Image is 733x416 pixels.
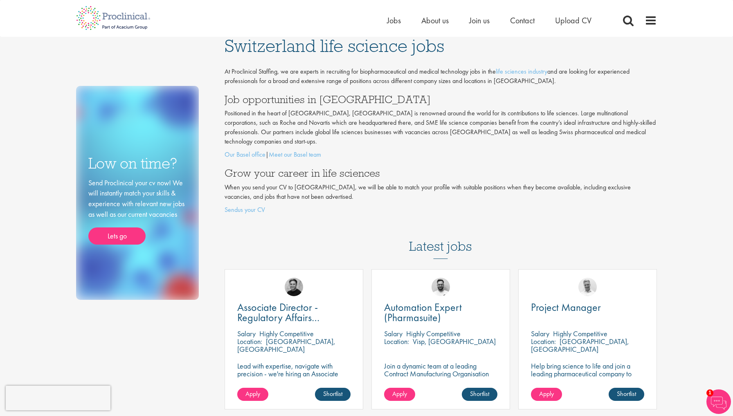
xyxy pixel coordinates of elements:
[384,362,497,401] p: Join a dynamic team at a leading Contract Manufacturing Organisation (CMO) and contribute to grou...
[578,278,597,296] img: Joshua Bye
[706,389,713,396] span: 1
[706,389,731,414] img: Chatbot
[225,150,657,160] p: |
[531,302,644,313] a: Project Manager
[88,178,187,245] div: Send Proclinical your cv now! We will instantly match your skills & experience with relevant new ...
[237,337,262,346] span: Location:
[432,278,450,296] img: Emile De Beer
[553,329,607,338] p: Highly Competitive
[237,388,268,401] a: Apply
[237,300,319,335] span: Associate Director - Regulatory Affairs Consultant
[237,362,351,401] p: Lead with expertise, navigate with precision - we're hiring an Associate Director to shape regula...
[531,362,644,393] p: Help bring science to life and join a leading pharmaceutical company to play a key role in overse...
[531,300,601,314] span: Project Manager
[384,388,415,401] a: Apply
[462,388,497,401] a: Shortlist
[531,337,629,354] p: [GEOGRAPHIC_DATA], [GEOGRAPHIC_DATA]
[225,35,444,57] span: Switzerland life science jobs
[510,15,535,26] a: Contact
[539,389,554,398] span: Apply
[496,67,547,76] a: life sciences industry
[225,168,657,178] h3: Grow your career in life sciences
[406,329,461,338] p: Highly Competitive
[421,15,449,26] a: About us
[225,205,265,214] a: Sendus your CV
[88,227,146,245] a: Lets go
[315,388,351,401] a: Shortlist
[285,278,303,296] img: Peter Duvall
[413,337,496,346] p: Visp, [GEOGRAPHIC_DATA]
[384,329,402,338] span: Salary
[225,109,657,146] p: Positioned in the heart of [GEOGRAPHIC_DATA], [GEOGRAPHIC_DATA] is renowned around the world for ...
[259,329,314,338] p: Highly Competitive
[409,219,472,259] h3: Latest jobs
[384,300,462,324] span: Automation Expert (Pharmasuite)
[531,329,549,338] span: Salary
[531,388,562,401] a: Apply
[384,302,497,323] a: Automation Expert (Pharmasuite)
[237,337,335,354] p: [GEOGRAPHIC_DATA], [GEOGRAPHIC_DATA]
[6,386,110,410] iframe: reCAPTCHA
[225,183,657,202] p: When you send your CV to [GEOGRAPHIC_DATA], we will be able to match your profile with suitable p...
[555,15,591,26] a: Upload CV
[225,94,657,105] h3: Job opportunities in [GEOGRAPHIC_DATA]
[245,389,260,398] span: Apply
[384,337,409,346] span: Location:
[469,15,490,26] a: Join us
[609,388,644,401] a: Shortlist
[269,150,321,159] a: Meet our Basel team
[387,15,401,26] a: Jobs
[237,329,256,338] span: Salary
[531,337,556,346] span: Location:
[88,155,187,171] h3: Low on time?
[237,302,351,323] a: Associate Director - Regulatory Affairs Consultant
[392,389,407,398] span: Apply
[225,67,657,86] p: At Proclinical Staffing, we are experts in recruiting for biopharmaceutical and medical technolog...
[225,150,265,159] a: Our Basel office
